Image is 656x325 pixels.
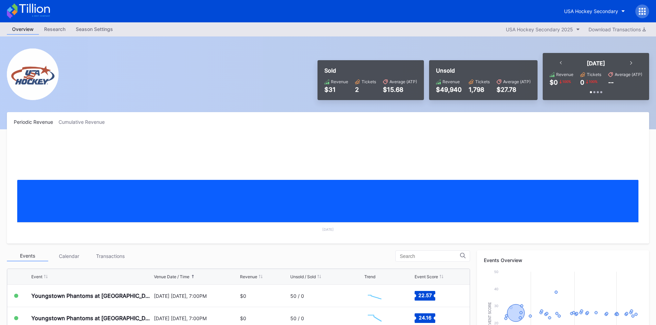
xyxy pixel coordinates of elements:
div: 50 / 0 [290,315,304,321]
div: 100 % [562,79,572,84]
svg: Chart title [14,133,642,237]
div: Calendar [48,251,90,261]
div: Periodic Revenue [14,119,59,125]
text: 20 [494,321,498,325]
input: Search [400,253,460,259]
div: $31 [324,86,348,93]
div: Events Overview [484,257,642,263]
div: Tickets [587,72,601,77]
div: [DATE] [DATE], 7:00PM [154,293,239,299]
svg: Chart title [364,287,385,304]
div: Event [31,274,42,279]
div: $27.78 [497,86,531,93]
div: Cumulative Revenue [59,119,110,125]
text: 30 [494,304,498,308]
a: Research [39,24,71,35]
div: $49,940 [436,86,462,93]
div: -- [608,79,614,86]
div: Research [39,24,71,34]
text: 50 [494,270,498,274]
button: Download Transactions [585,25,649,34]
div: Youngstown Phantoms at [GEOGRAPHIC_DATA] Hockey NTDP U-18 [31,315,152,322]
text: 40 [494,287,498,291]
div: Trend [364,274,375,279]
div: Unsold [436,67,531,74]
a: Season Settings [71,24,118,35]
div: Revenue [331,79,348,84]
div: [DATE] [DATE], 7:00PM [154,315,239,321]
div: Download Transactions [589,26,646,32]
div: Tickets [475,79,490,84]
div: 1,798 [469,86,490,93]
div: Revenue [556,72,573,77]
div: Transactions [90,251,131,261]
div: Revenue [442,79,460,84]
div: USA Hockey Secondary 2025 [506,26,573,32]
text: 22.57 [418,292,431,298]
div: 2 [355,86,376,93]
div: Average (ATP) [615,72,642,77]
div: Average (ATP) [389,79,417,84]
div: Venue Date / Time [154,274,189,279]
div: Event Score [415,274,438,279]
div: Sold [324,67,417,74]
div: [DATE] [587,60,605,67]
div: $0 [240,315,246,321]
div: USA Hockey Secondary [564,8,618,14]
button: USA Hockey Secondary [559,5,630,18]
div: Unsold / Sold [290,274,316,279]
div: Tickets [362,79,376,84]
div: Season Settings [71,24,118,34]
div: 50 / 0 [290,293,304,299]
text: 24.16 [418,315,431,321]
img: USA_Hockey_Secondary.png [7,48,59,100]
div: 100 % [588,79,598,84]
a: Overview [7,24,39,35]
text: [DATE] [322,227,334,231]
div: 0 [580,79,584,86]
div: $0 [550,79,558,86]
div: Youngstown Phantoms at [GEOGRAPHIC_DATA] Hockey NTDP U-18 [31,292,152,299]
button: USA Hockey Secondary 2025 [502,25,583,34]
div: Average (ATP) [503,79,531,84]
div: $15.68 [383,86,417,93]
div: $0 [240,293,246,299]
div: Revenue [240,274,257,279]
div: Events [7,251,48,261]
